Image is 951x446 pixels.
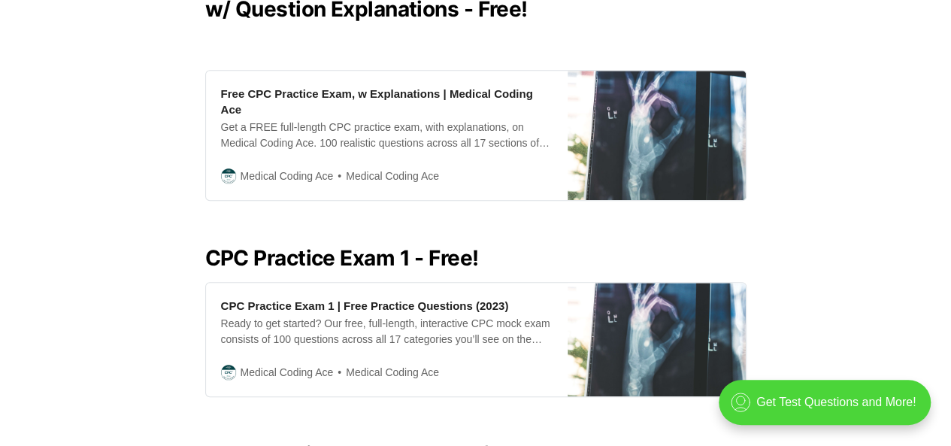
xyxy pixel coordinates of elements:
[221,120,553,151] div: Get a FREE full-length CPC practice exam, with explanations, on Medical Coding Ace. 100 realistic...
[221,86,553,117] div: Free CPC Practice Exam, w Explanations | Medical Coding Ace
[205,70,747,201] a: Free CPC Practice Exam, w Explanations | Medical Coding AceGet a FREE full-length CPC practice ex...
[333,364,439,381] span: Medical Coding Ace
[706,372,951,446] iframe: portal-trigger
[205,246,747,270] h2: CPC Practice Exam 1 - Free!
[241,364,334,381] span: Medical Coding Ace
[205,282,747,397] a: CPC Practice Exam 1 | Free Practice Questions (2023)Ready to get started? Our free, full-length, ...
[333,168,439,185] span: Medical Coding Ace
[241,168,334,184] span: Medical Coding Ace
[221,316,553,347] div: Ready to get started? Our free, full-length, interactive CPC mock exam consists of 100 questions ...
[221,298,509,314] div: CPC Practice Exam 1 | Free Practice Questions (2023)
